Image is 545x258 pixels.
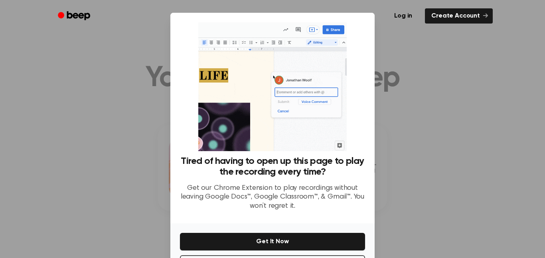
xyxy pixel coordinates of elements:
a: Log in [386,7,420,25]
img: Beep extension in action [198,22,346,151]
h3: Tired of having to open up this page to play the recording every time? [180,156,365,177]
p: Get our Chrome Extension to play recordings without leaving Google Docs™, Google Classroom™, & Gm... [180,184,365,211]
button: Get It Now [180,233,365,250]
a: Beep [52,8,97,24]
a: Create Account [425,8,493,24]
